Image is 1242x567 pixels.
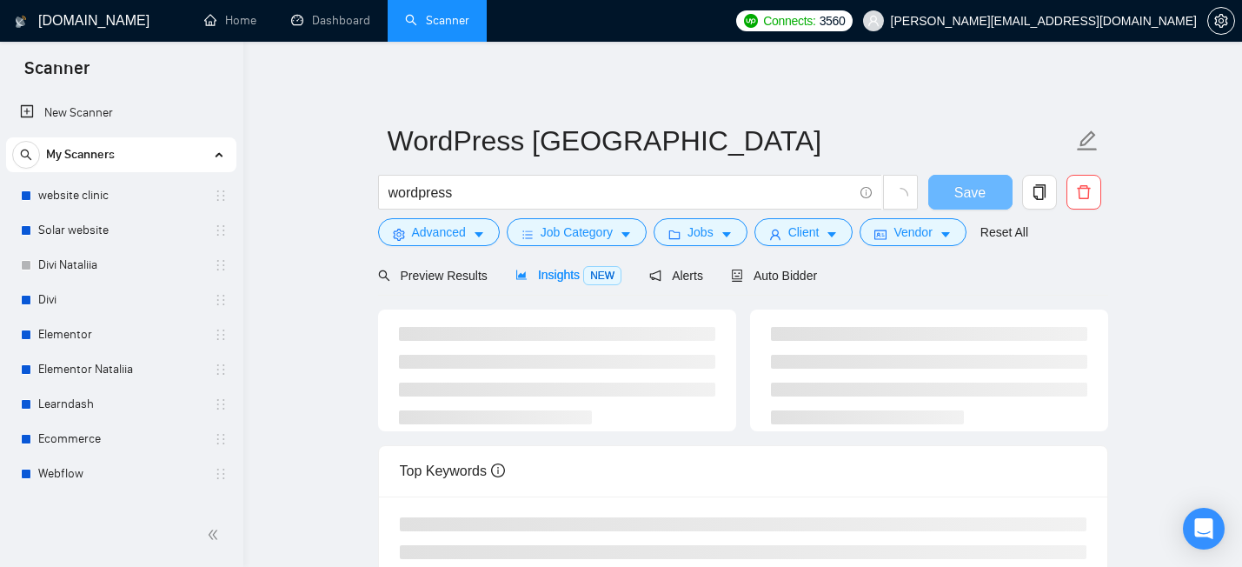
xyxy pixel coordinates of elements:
a: searchScanner [405,13,469,28]
a: Webflow [38,457,203,491]
button: folderJobscaret-down [654,218,747,246]
span: Alerts [649,269,703,283]
a: Solar website [38,213,203,248]
span: Job Category [541,223,613,242]
span: user [769,228,781,241]
span: search [378,270,390,282]
button: idcardVendorcaret-down [860,218,966,246]
span: edit [1076,130,1099,152]
button: search [12,141,40,169]
div: Open Intercom Messenger [1183,508,1225,550]
a: homeHome [204,13,256,28]
span: Preview Results [378,269,488,283]
a: New Scanner [20,96,222,130]
span: user [867,15,880,27]
span: Auto Bidder [731,269,817,283]
span: holder [214,328,228,342]
img: upwork-logo.png [744,14,758,28]
span: holder [214,258,228,272]
a: Ecommerce [38,422,203,457]
span: Client [788,223,820,242]
span: robot [731,270,743,282]
span: 3560 [820,11,846,30]
span: holder [214,467,228,481]
a: Divi Nataliia [38,248,203,283]
a: Reset All [980,223,1028,242]
span: caret-down [940,228,952,241]
button: setting [1207,7,1235,35]
span: holder [214,397,228,411]
span: setting [393,228,405,241]
button: copy [1022,175,1057,210]
span: Insights [515,268,621,282]
span: copy [1023,184,1056,200]
span: info-circle [860,187,872,198]
div: Top Keywords [400,446,1086,496]
span: Vendor [893,223,932,242]
span: Scanner [10,56,103,92]
span: delete [1067,184,1100,200]
span: caret-down [721,228,733,241]
button: barsJob Categorycaret-down [507,218,647,246]
span: holder [214,432,228,446]
a: Elementor [38,317,203,352]
span: Jobs [687,223,714,242]
span: caret-down [826,228,838,241]
button: userClientcaret-down [754,218,853,246]
span: loading [893,188,908,203]
a: Elementor Nataliia [38,352,203,387]
a: Learndash [38,387,203,422]
span: bars [521,228,534,241]
span: idcard [874,228,887,241]
span: double-left [207,526,224,544]
span: caret-down [620,228,632,241]
span: Save [954,182,986,203]
span: holder [214,502,228,516]
span: notification [649,270,661,282]
span: holder [214,293,228,307]
span: setting [1208,14,1234,28]
button: Save [928,175,1013,210]
span: holder [214,189,228,203]
a: WordPress Americas [38,491,203,526]
a: Divi [38,283,203,317]
span: Connects: [763,11,815,30]
span: info-circle [491,464,505,477]
a: website clinic [38,178,203,213]
span: caret-down [473,228,485,241]
span: folder [668,228,681,241]
span: search [13,149,39,161]
span: My Scanners [46,137,115,172]
input: Search Freelance Jobs... [389,182,853,203]
a: dashboardDashboard [291,13,370,28]
button: delete [1066,175,1101,210]
li: New Scanner [6,96,236,130]
span: holder [214,363,228,377]
button: settingAdvancedcaret-down [378,218,500,246]
img: logo [15,8,27,36]
a: setting [1207,14,1235,28]
span: Advanced [412,223,466,242]
span: NEW [583,266,621,285]
span: holder [214,223,228,237]
span: area-chart [515,269,528,281]
input: Scanner name... [388,119,1073,163]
